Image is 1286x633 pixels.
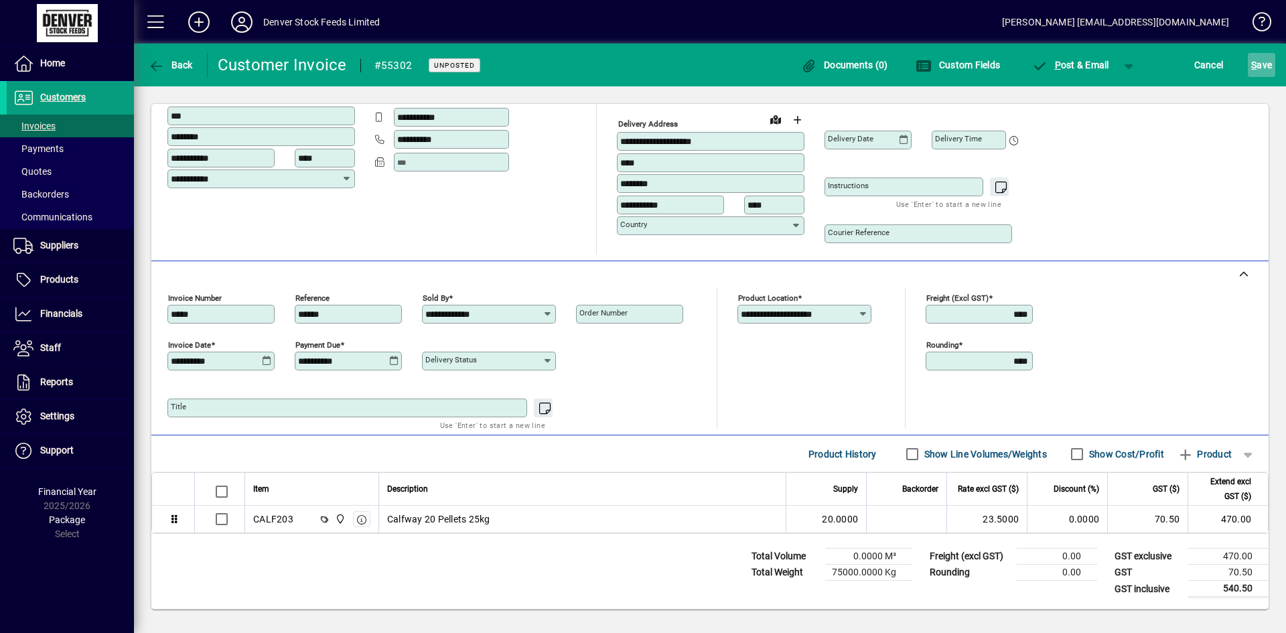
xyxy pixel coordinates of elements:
[1177,443,1232,465] span: Product
[1191,53,1227,77] button: Cancel
[1194,54,1224,76] span: Cancel
[1031,60,1109,70] span: ost & Email
[828,181,869,190] mat-label: Instructions
[926,340,958,350] mat-label: Rounding
[40,92,86,102] span: Customers
[1017,549,1097,565] td: 0.00
[168,293,222,303] mat-label: Invoice number
[620,220,647,229] mat-label: Country
[801,60,888,70] span: Documents (0)
[253,482,269,496] span: Item
[1188,549,1269,565] td: 470.00
[958,482,1019,496] span: Rate excl GST ($)
[828,134,873,143] mat-label: Delivery date
[148,60,193,70] span: Back
[220,10,263,34] button: Profile
[923,565,1017,581] td: Rounding
[1108,549,1188,565] td: GST exclusive
[423,293,449,303] mat-label: Sold by
[825,565,912,581] td: 75000.0000 Kg
[808,443,877,465] span: Product History
[40,240,78,251] span: Suppliers
[7,332,134,365] a: Staff
[896,196,1001,212] mat-hint: Use 'Enter' to start a new line
[434,61,475,70] span: Unposted
[923,549,1017,565] td: Freight (excl GST)
[738,293,798,303] mat-label: Product location
[425,355,477,364] mat-label: Delivery status
[145,53,196,77] button: Back
[1188,581,1269,597] td: 540.50
[49,514,85,525] span: Package
[912,53,1003,77] button: Custom Fields
[798,53,891,77] button: Documents (0)
[40,411,74,421] span: Settings
[7,434,134,468] a: Support
[1108,581,1188,597] td: GST inclusive
[1248,53,1275,77] button: Save
[168,340,211,350] mat-label: Invoice date
[13,166,52,177] span: Quotes
[1251,60,1257,70] span: S
[916,60,1000,70] span: Custom Fields
[1188,565,1269,581] td: 70.50
[40,58,65,68] span: Home
[332,512,347,526] span: DENVER STOCKFEEDS LTD
[40,445,74,455] span: Support
[1055,60,1061,70] span: P
[1196,474,1251,504] span: Extend excl GST ($)
[218,54,347,76] div: Customer Invoice
[13,121,56,131] span: Invoices
[902,482,938,496] span: Backorder
[13,143,64,154] span: Payments
[253,512,293,526] div: CALF203
[374,55,413,76] div: #55302
[1086,447,1164,461] label: Show Cost/Profit
[1188,506,1268,533] td: 470.00
[7,183,134,206] a: Backorders
[955,512,1019,526] div: 23.5000
[7,297,134,331] a: Financials
[387,512,490,526] span: Calfway 20 Pellets 25kg
[7,366,134,399] a: Reports
[171,402,186,411] mat-label: Title
[263,11,380,33] div: Denver Stock Feeds Limited
[7,206,134,228] a: Communications
[38,486,96,497] span: Financial Year
[922,447,1047,461] label: Show Line Volumes/Weights
[1054,482,1099,496] span: Discount (%)
[1251,54,1272,76] span: ave
[7,137,134,160] a: Payments
[295,293,330,303] mat-label: Reference
[765,109,786,130] a: View on map
[935,134,982,143] mat-label: Delivery time
[1153,482,1180,496] span: GST ($)
[7,400,134,433] a: Settings
[13,212,92,222] span: Communications
[822,512,858,526] span: 20.0000
[40,376,73,387] span: Reports
[1242,3,1269,46] a: Knowledge Base
[1017,565,1097,581] td: 0.00
[1108,565,1188,581] td: GST
[1171,442,1238,466] button: Product
[13,189,69,200] span: Backorders
[786,109,808,131] button: Choose address
[387,482,428,496] span: Description
[1107,506,1188,533] td: 70.50
[7,229,134,263] a: Suppliers
[745,549,825,565] td: Total Volume
[440,417,545,433] mat-hint: Use 'Enter' to start a new line
[579,308,628,318] mat-label: Order number
[926,293,989,303] mat-label: Freight (excl GST)
[7,263,134,297] a: Products
[40,308,82,319] span: Financials
[134,53,208,77] app-page-header-button: Back
[1027,506,1107,533] td: 0.0000
[40,342,61,353] span: Staff
[825,549,912,565] td: 0.0000 M³
[828,228,889,237] mat-label: Courier Reference
[295,340,340,350] mat-label: Payment due
[7,115,134,137] a: Invoices
[745,565,825,581] td: Total Weight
